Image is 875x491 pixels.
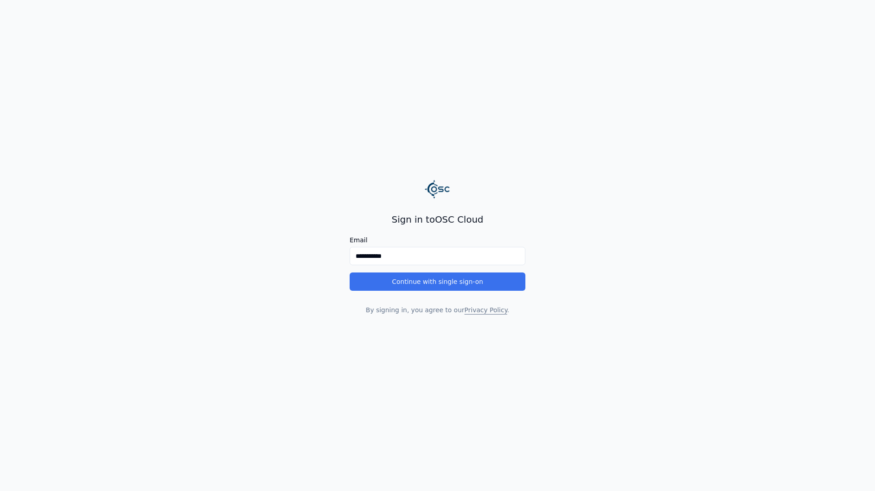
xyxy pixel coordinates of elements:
a: Privacy Policy [465,306,507,314]
h2: Sign in to OSC Cloud [350,213,525,226]
p: By signing in, you agree to our . [350,305,525,315]
button: Continue with single sign-on [350,272,525,291]
label: Email [350,237,525,243]
img: Logo [425,176,450,202]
